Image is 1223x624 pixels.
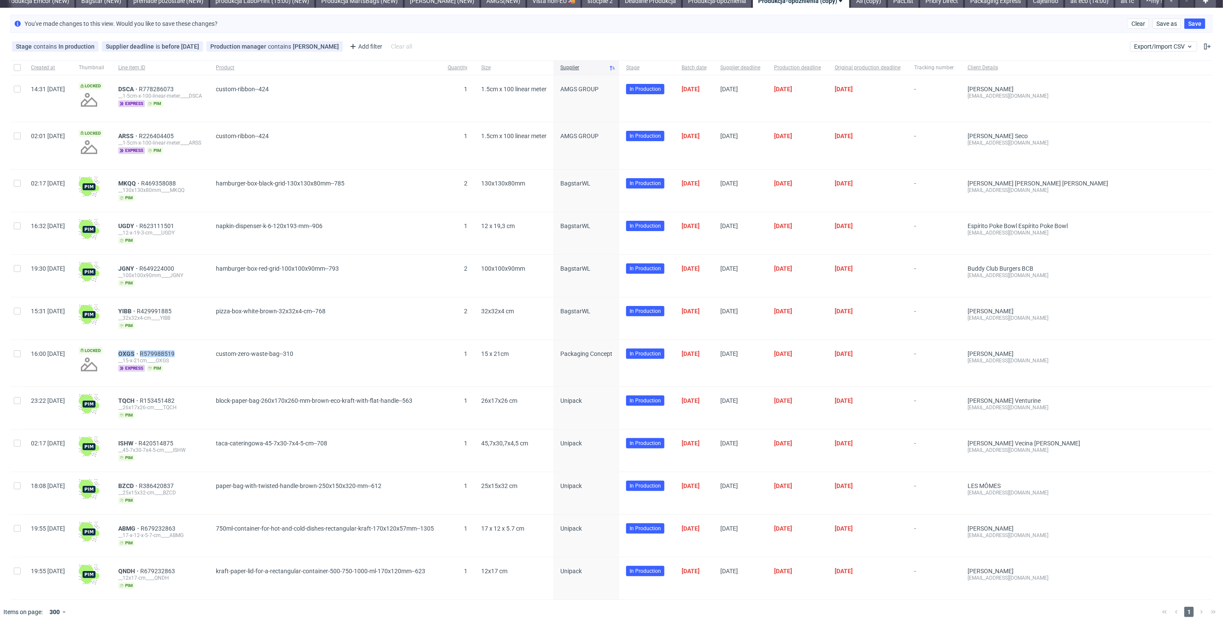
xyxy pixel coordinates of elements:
[720,440,738,447] span: [DATE]
[774,180,792,187] span: [DATE]
[630,179,661,187] span: In Production
[682,482,700,489] span: [DATE]
[139,86,175,93] a: R778286073
[630,85,661,93] span: In Production
[216,397,412,404] span: block-paper-bag-260x170x260-mm-brown-eco-kraft-with-flat-handle--563
[118,265,139,272] span: JGNY
[968,64,1108,71] span: Client Details
[560,64,605,71] span: Supplier
[58,43,95,50] div: In production
[31,265,65,272] span: 19:30 [DATE]
[481,440,528,447] span: 45,7x30,7x4,5 cm
[118,540,135,547] span: pim
[79,394,99,414] img: wHgJFi1I6lmhQAAAABJRU5ErkJggg==
[835,86,853,93] span: [DATE]
[968,187,1108,194] div: [EMAIL_ADDRESS][DOMAIN_NAME]
[31,440,65,447] span: 02:17 [DATE]
[774,440,792,447] span: [DATE]
[140,350,176,357] a: R579988519
[560,568,582,575] span: Unipack
[481,482,517,489] span: 25x15x32 cm
[835,180,853,187] span: [DATE]
[835,133,853,139] span: [DATE]
[774,133,792,139] span: [DATE]
[1184,19,1205,29] button: Save
[481,133,547,139] span: 1.5cm x 100 linear meter
[774,86,792,93] span: [DATE]
[914,397,954,419] span: -
[79,564,99,585] img: wHgJFi1I6lmhQAAAABJRU5ErkJggg==
[720,568,738,575] span: [DATE]
[79,176,99,197] img: wHgJFi1I6lmhQAAAABJRU5ErkJggg==
[682,64,707,71] span: Batch date
[968,93,1108,99] div: [EMAIL_ADDRESS][DOMAIN_NAME]
[79,90,99,110] img: no_design.png
[118,86,139,93] a: DSCA
[141,525,177,532] a: R679232863
[464,397,467,404] span: 1
[968,575,1108,581] div: [EMAIL_ADDRESS][DOMAIN_NAME]
[914,222,954,244] span: -
[79,479,99,500] img: wHgJFi1I6lmhQAAAABJRU5ErkJggg==
[481,64,547,71] span: Size
[16,43,34,50] span: Stage
[31,482,65,489] span: 18:08 [DATE]
[914,265,954,287] span: -
[140,397,176,404] span: R153451482
[835,397,853,404] span: [DATE]
[216,350,293,357] span: custom-zero-waste-bag--310
[118,93,202,99] div: __1-5cm-x-100-linear-meter____DSCA
[464,133,467,139] span: 1
[118,397,140,404] span: TQCH
[774,308,792,315] span: [DATE]
[139,482,175,489] span: R386420837
[774,525,792,532] span: [DATE]
[216,568,425,575] span: kraft-paper-lid-for-a-rectangular-container-500-750-1000-ml-170x120mm--623
[346,40,384,53] div: Add filter
[464,440,467,447] span: 1
[141,180,178,187] a: R469358088
[968,489,1108,496] div: [EMAIL_ADDRESS][DOMAIN_NAME]
[968,180,1108,187] a: [PERSON_NAME] [PERSON_NAME] [PERSON_NAME]
[464,568,467,575] span: 1
[464,308,467,315] span: 2
[968,357,1108,364] div: [EMAIL_ADDRESS][DOMAIN_NAME]
[835,64,900,71] span: Original production deadline
[464,222,467,229] span: 1
[968,265,1033,272] a: Buddy Club Burgers BCB
[79,137,99,158] img: no_design.png
[560,525,582,532] span: Unipack
[118,357,202,364] div: __15-x-21cm____OXGS
[968,229,1108,236] div: [EMAIL_ADDRESS][DOMAIN_NAME]
[118,447,202,454] div: __45-7x30-7x4-5-cm____ISHW
[79,130,103,137] span: Locked
[682,265,700,272] span: [DATE]
[968,447,1108,454] div: [EMAIL_ADDRESS][DOMAIN_NAME]
[914,133,954,158] span: -
[139,265,176,272] a: R649224000
[720,397,738,404] span: [DATE]
[118,237,135,244] span: pim
[720,133,738,139] span: [DATE]
[139,222,176,229] span: R623111501
[630,307,661,315] span: In Production
[118,568,140,575] a: QNDH
[293,43,339,50] div: [PERSON_NAME]
[835,308,853,315] span: [DATE]
[118,222,139,229] span: UGDY
[835,482,853,489] span: [DATE]
[216,265,339,272] span: hamburger-box-red-grid-100x100x90mm--793
[682,180,700,187] span: [DATE]
[630,132,661,140] span: In Production
[79,354,99,375] img: no_design.png
[774,397,792,404] span: [DATE]
[389,40,414,53] div: Clear all
[774,64,821,71] span: Production deadline
[968,272,1108,279] div: [EMAIL_ADDRESS][DOMAIN_NAME]
[1184,607,1194,617] span: 1
[481,308,514,315] span: 32x32x4 cm
[31,308,65,315] span: 15:31 [DATE]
